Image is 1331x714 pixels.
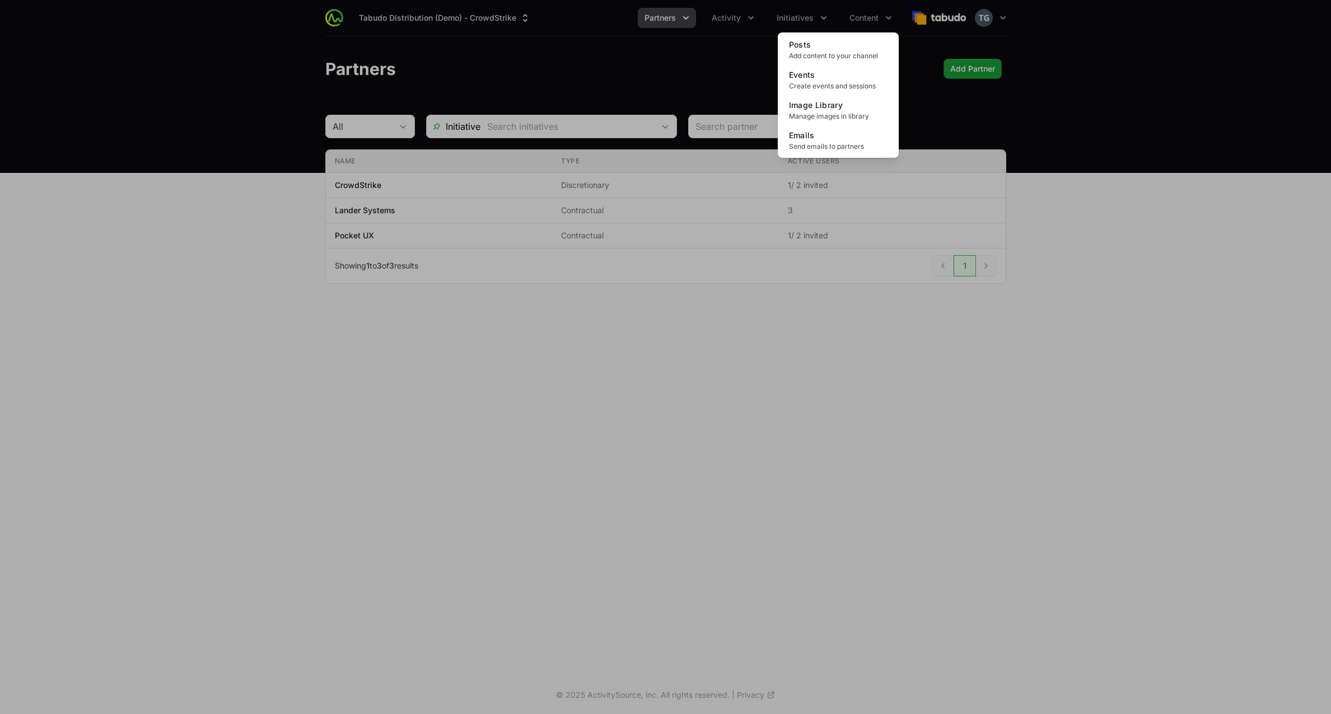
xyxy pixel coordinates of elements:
[780,65,896,95] a: EventsCreate events and sessions
[789,142,888,151] span: Send emails to partners
[780,35,896,65] a: PostsAdd content to your channel
[789,112,888,121] span: Manage images in library
[789,82,888,91] span: Create events and sessions
[789,51,888,60] span: Add content to your channel
[843,8,899,28] div: Content menu
[789,40,811,49] span: Posts
[789,130,815,140] span: Emails
[789,70,815,79] span: Events
[780,125,896,156] a: EmailsSend emails to partners
[343,8,899,28] div: Main navigation
[780,95,896,125] a: Image LibraryManage images in library
[789,100,843,110] span: Image Library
